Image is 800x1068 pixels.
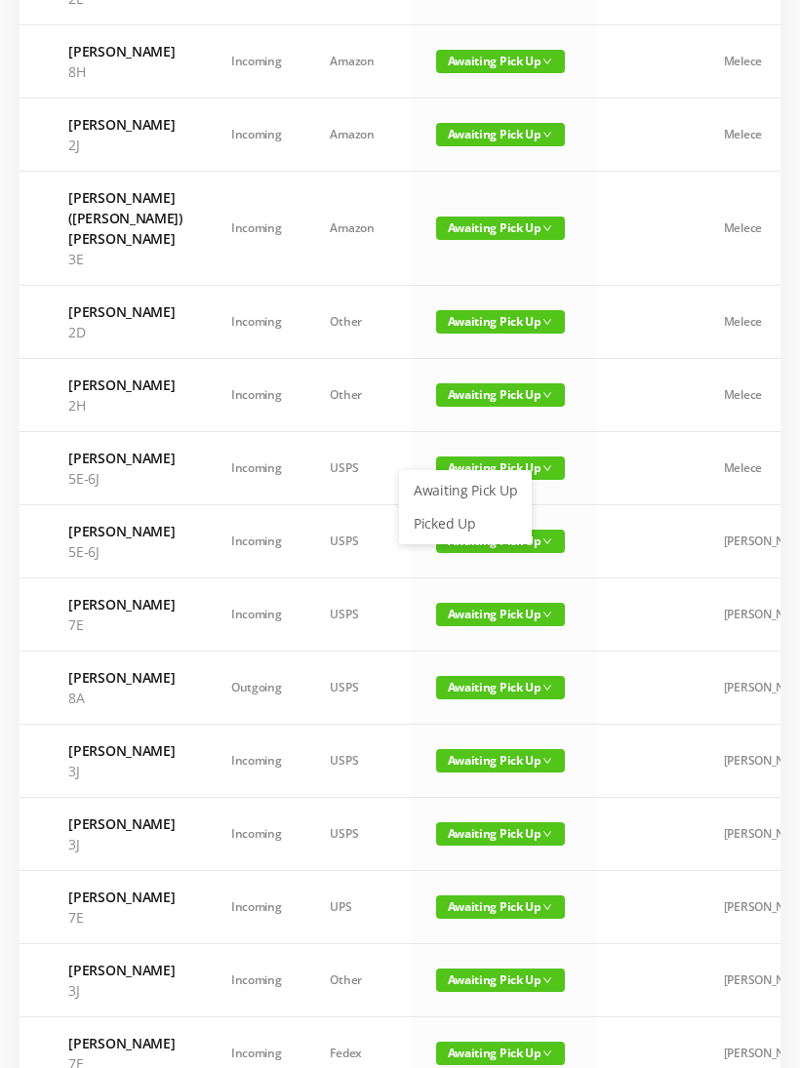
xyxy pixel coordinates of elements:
[542,223,552,233] i: icon: down
[68,1033,182,1053] h6: [PERSON_NAME]
[207,25,306,99] td: Incoming
[68,135,182,155] p: 2J
[436,749,565,772] span: Awaiting Pick Up
[542,975,552,985] i: icon: down
[305,578,411,652] td: USPS
[68,667,182,688] h6: [PERSON_NAME]
[305,944,411,1017] td: Other
[68,761,182,781] p: 3J
[305,99,411,172] td: Amazon
[207,652,306,725] td: Outgoing
[436,123,565,146] span: Awaiting Pick Up
[542,683,552,692] i: icon: down
[68,61,182,82] p: 8H
[68,375,182,395] h6: [PERSON_NAME]
[68,614,182,635] p: 7E
[542,756,552,766] i: icon: down
[68,960,182,980] h6: [PERSON_NAME]
[207,725,306,798] td: Incoming
[68,980,182,1001] p: 3J
[436,217,565,240] span: Awaiting Pick Up
[68,395,182,415] p: 2H
[542,463,552,473] i: icon: down
[305,286,411,359] td: Other
[436,1042,565,1065] span: Awaiting Pick Up
[305,172,411,286] td: Amazon
[68,688,182,708] p: 8A
[542,829,552,839] i: icon: down
[68,187,182,249] h6: [PERSON_NAME] ([PERSON_NAME]) [PERSON_NAME]
[68,834,182,854] p: 3J
[68,301,182,322] h6: [PERSON_NAME]
[207,432,306,505] td: Incoming
[207,505,306,578] td: Incoming
[68,521,182,541] h6: [PERSON_NAME]
[436,603,565,626] span: Awaiting Pick Up
[436,310,565,334] span: Awaiting Pick Up
[68,249,182,269] p: 3E
[542,536,552,546] i: icon: down
[68,541,182,562] p: 5E-6J
[68,114,182,135] h6: [PERSON_NAME]
[207,944,306,1017] td: Incoming
[542,610,552,619] i: icon: down
[402,475,529,506] a: Awaiting Pick Up
[68,322,182,342] p: 2D
[305,505,411,578] td: USPS
[68,813,182,834] h6: [PERSON_NAME]
[68,907,182,928] p: 7E
[207,172,306,286] td: Incoming
[305,798,411,871] td: USPS
[436,676,565,699] span: Awaiting Pick Up
[68,448,182,468] h6: [PERSON_NAME]
[68,468,182,489] p: 5E-6J
[436,456,565,480] span: Awaiting Pick Up
[542,902,552,912] i: icon: down
[305,432,411,505] td: USPS
[436,383,565,407] span: Awaiting Pick Up
[436,822,565,846] span: Awaiting Pick Up
[542,130,552,139] i: icon: down
[542,57,552,66] i: icon: down
[436,969,565,992] span: Awaiting Pick Up
[207,798,306,871] td: Incoming
[68,41,182,61] h6: [PERSON_NAME]
[305,871,411,944] td: UPS
[207,286,306,359] td: Incoming
[68,594,182,614] h6: [PERSON_NAME]
[542,317,552,327] i: icon: down
[305,25,411,99] td: Amazon
[542,1048,552,1058] i: icon: down
[436,50,565,73] span: Awaiting Pick Up
[542,390,552,400] i: icon: down
[305,359,411,432] td: Other
[68,740,182,761] h6: [PERSON_NAME]
[402,508,529,539] a: Picked Up
[207,359,306,432] td: Incoming
[305,652,411,725] td: USPS
[305,725,411,798] td: USPS
[436,895,565,919] span: Awaiting Pick Up
[207,871,306,944] td: Incoming
[207,99,306,172] td: Incoming
[207,578,306,652] td: Incoming
[68,887,182,907] h6: [PERSON_NAME]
